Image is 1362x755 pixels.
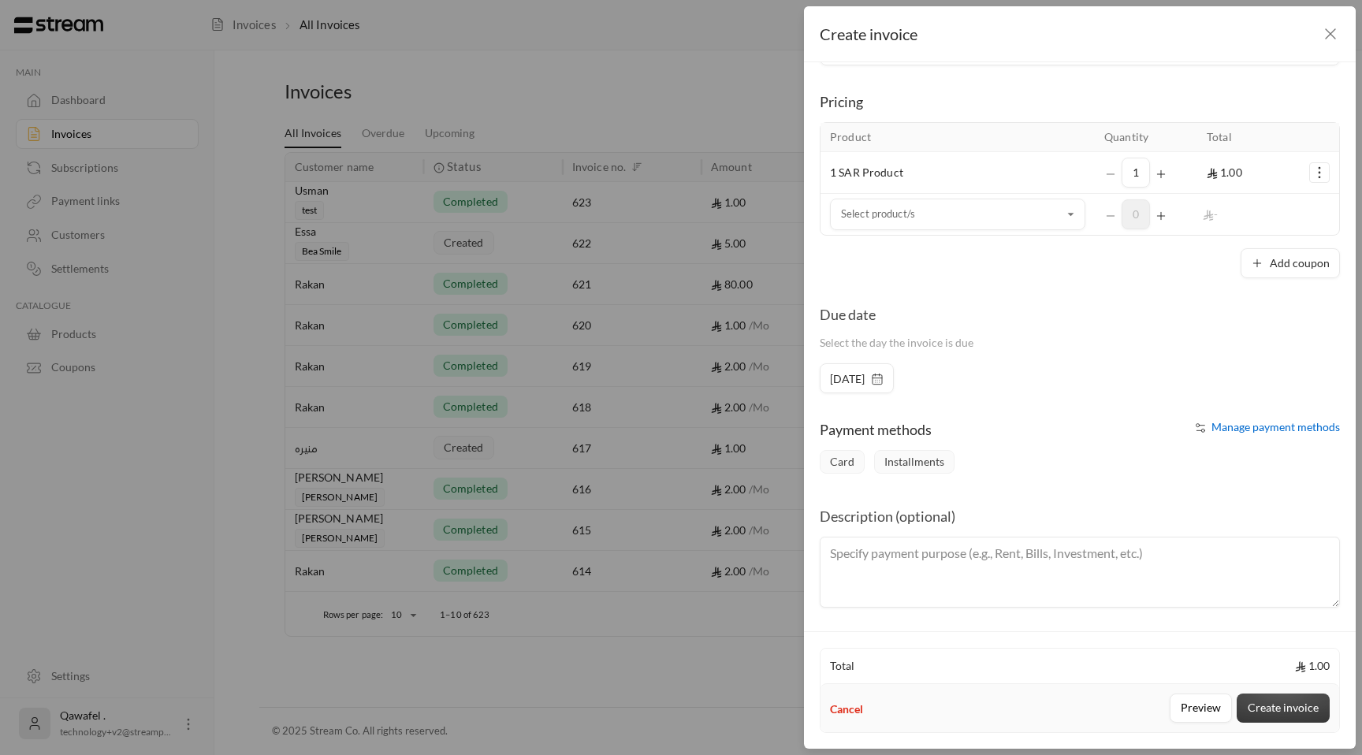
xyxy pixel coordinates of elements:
th: Quantity [1095,123,1197,152]
span: 1 [1122,158,1150,188]
div: Due date [820,303,973,325]
span: Create invoice [820,24,917,43]
div: Pricing [820,91,1340,113]
span: 1.00 [1295,658,1330,674]
th: Product [821,123,1095,152]
span: Description (optional) [820,508,955,525]
span: 0 [1122,199,1150,229]
button: Add coupon [1241,248,1340,278]
table: Selected Products [820,122,1340,236]
span: [DATE] [830,371,865,387]
span: Total [830,658,854,674]
button: Preview [1170,694,1232,723]
span: Installments [874,450,955,474]
span: Card [820,450,865,474]
td: - [1197,194,1300,235]
button: Open [1062,205,1081,224]
button: Create invoice [1237,694,1330,723]
th: Total [1197,123,1300,152]
span: Manage payment methods [1211,420,1340,433]
span: Payment methods [820,421,932,438]
button: Cancel [830,701,863,717]
span: Select the day the invoice is due [820,336,973,349]
span: 1.00 [1207,166,1242,179]
span: 1 SAR Product [830,166,903,179]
